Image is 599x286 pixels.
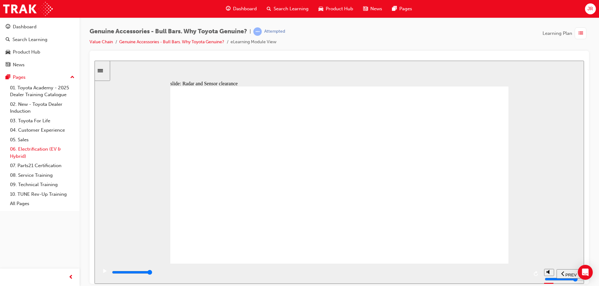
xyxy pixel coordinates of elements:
a: Dashboard [2,21,77,33]
span: car-icon [6,49,10,55]
span: learningRecordVerb_ATTEMPT-icon [253,27,262,36]
div: Dashboard [13,23,37,30]
a: Genuine Accessories - Bull Bars. Why Toyota Genuine? [119,39,224,45]
a: pages-iconPages [387,2,417,15]
a: News [2,59,77,71]
span: Pages [399,5,412,12]
span: Search Learning [274,5,309,12]
div: Product Hub [13,49,40,56]
a: 06. Electrification (EV & Hybrid) [7,144,77,161]
span: car-icon [319,5,323,13]
button: volume [450,208,460,215]
div: Search Learning [12,36,47,43]
a: 03. Toyota For Life [7,116,77,126]
span: search-icon [6,37,10,43]
span: guage-icon [6,24,10,30]
a: Value Chain [90,39,113,45]
span: list-icon [578,30,583,37]
button: DashboardSearch LearningProduct HubNews [2,20,77,72]
a: Search Learning [2,34,77,45]
img: Trak [3,2,53,16]
span: news-icon [363,5,368,13]
div: playback controls [3,203,446,223]
span: pages-icon [392,5,397,13]
nav: slide navigation [462,203,487,223]
div: Open Intercom Messenger [578,265,593,280]
a: 08. Service Training [7,171,77,180]
input: volume [450,216,490,221]
span: Genuine Accessories - Bull Bars. Why Toyota Genuine? [90,28,247,35]
span: | [250,28,251,35]
span: PREV [471,212,482,217]
span: guage-icon [226,5,231,13]
span: Dashboard [233,5,257,12]
button: Pages [2,72,77,83]
a: news-iconNews [358,2,387,15]
div: Attempted [264,29,285,35]
button: play/pause [3,208,14,218]
a: search-iconSearch Learning [262,2,314,15]
a: All Pages [7,199,77,209]
div: News [13,61,25,68]
span: Learning Plan [543,30,572,37]
a: 05. Sales [7,135,77,145]
a: car-iconProduct Hub [314,2,358,15]
a: guage-iconDashboard [221,2,262,15]
span: prev-icon [69,274,73,281]
a: 09. Technical Training [7,180,77,190]
button: replay [437,209,446,218]
li: eLearning Module View [231,39,276,46]
input: slide progress [17,209,58,214]
span: JR [587,5,593,12]
span: up-icon [70,73,75,82]
div: Pages [13,74,26,81]
a: 02. New - Toyota Dealer Induction [7,100,77,116]
button: previous [462,209,487,218]
a: 04. Customer Experience [7,125,77,135]
div: misc controls [450,203,459,223]
span: pages-icon [6,75,10,80]
a: Product Hub [2,46,77,58]
span: Product Hub [326,5,353,12]
a: 07. Parts21 Certification [7,161,77,171]
a: 01. Toyota Academy - 2025 Dealer Training Catalogue [7,83,77,100]
a: 10. TUNE Rev-Up Training [7,190,77,199]
span: search-icon [267,5,271,13]
span: news-icon [6,62,10,68]
button: Learning Plan [543,27,589,39]
span: News [370,5,382,12]
button: JR [585,3,596,14]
